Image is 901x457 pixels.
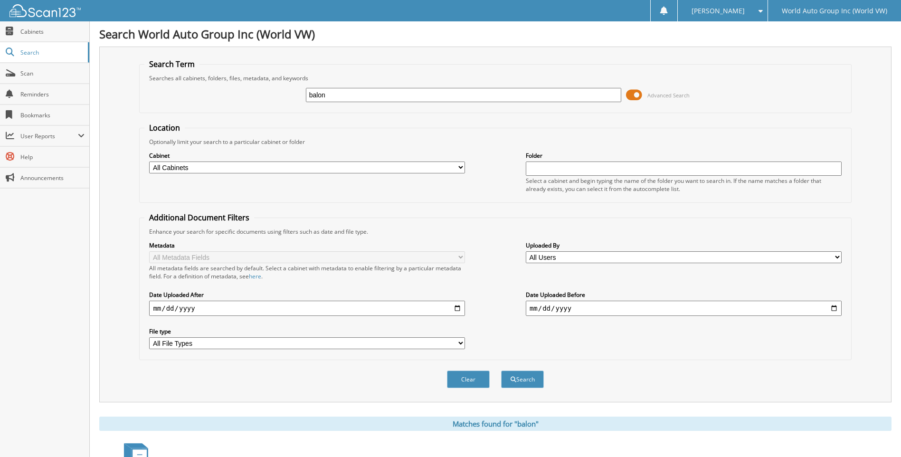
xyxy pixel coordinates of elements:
span: Advanced Search [647,92,690,99]
span: Cabinets [20,28,85,36]
span: Bookmarks [20,111,85,119]
h1: Search World Auto Group Inc (World VW) [99,26,892,42]
span: Reminders [20,90,85,98]
input: end [526,301,842,316]
input: start [149,301,465,316]
div: Matches found for "balon" [99,417,892,431]
div: Select a cabinet and begin typing the name of the folder you want to search in. If the name match... [526,177,842,193]
span: [PERSON_NAME] [692,8,745,14]
div: All metadata fields are searched by default. Select a cabinet with metadata to enable filtering b... [149,264,465,280]
legend: Search Term [144,59,199,69]
a: here [249,272,261,280]
div: Enhance your search for specific documents using filters such as date and file type. [144,228,846,236]
label: Cabinet [149,152,465,160]
div: Searches all cabinets, folders, files, metadata, and keywords [144,74,846,82]
label: Uploaded By [526,241,842,249]
legend: Location [144,123,185,133]
label: Date Uploaded After [149,291,465,299]
img: scan123-logo-white.svg [9,4,81,17]
span: Scan [20,69,85,77]
label: Metadata [149,241,465,249]
div: Optionally limit your search to a particular cabinet or folder [144,138,846,146]
label: Date Uploaded Before [526,291,842,299]
span: World Auto Group Inc (World VW) [782,8,887,14]
label: Folder [526,152,842,160]
legend: Additional Document Filters [144,212,254,223]
span: Help [20,153,85,161]
button: Search [501,371,544,388]
span: Announcements [20,174,85,182]
span: Search [20,48,83,57]
span: User Reports [20,132,78,140]
button: Clear [447,371,490,388]
label: File type [149,327,465,335]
